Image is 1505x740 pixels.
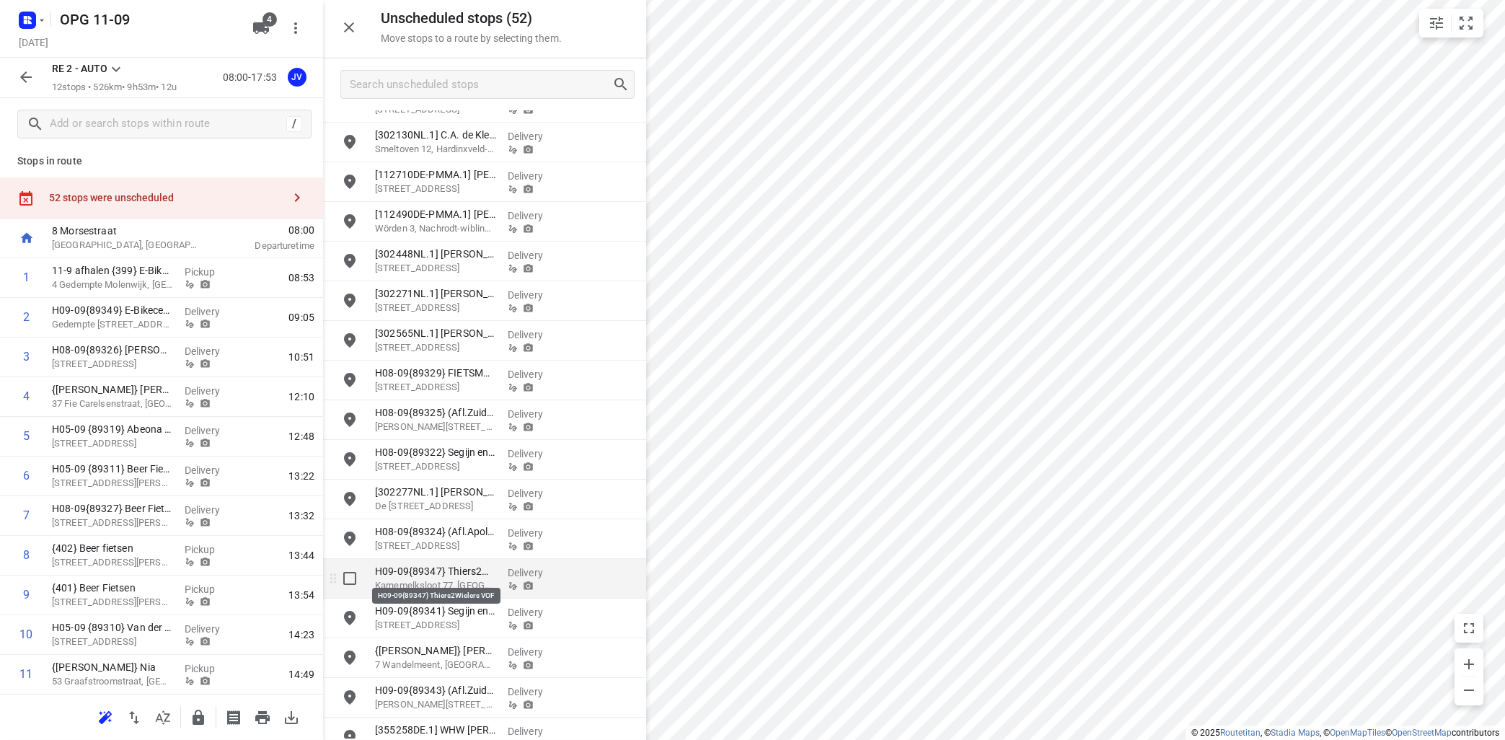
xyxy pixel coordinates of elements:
[23,469,30,483] div: 6
[375,167,496,182] p: [112710DE-PMMA.1] Justin Pauschert
[40,405,47,419] div: 7
[672,198,955,212] p: Delivery
[20,627,33,641] div: 10
[120,710,149,723] span: Reverse route
[1453,163,1479,177] span: 10:34
[672,359,955,374] p: Delivery
[288,548,314,563] span: 13:44
[813,534,1479,549] p: Completion time
[69,237,661,251] p: [112861DE-PMMA.1] Ben Frings
[508,288,561,302] p: Delivery
[69,453,661,467] p: Wasserstraße 19, Wetter Ruhr
[52,263,173,278] p: 11-9 afhalen {399} E-Bikecenter Heerenveen B.V.
[23,588,30,602] div: 9
[375,618,496,633] p: Helmholtzstraat 36, Amsterdam
[69,170,661,185] p: Kaiserstraße 36, Langenfeld Rheinland
[508,724,561,739] p: Delivery
[13,34,54,50] h5: Project date
[69,115,793,130] p: 8 Morsestraat
[375,286,496,301] p: [302271NL.1] Haase Bouw B.V.
[40,163,47,177] div: 1
[52,278,173,292] p: 4 Gedempte Molenwijk, [GEOGRAPHIC_DATA]
[248,710,277,723] span: Print route
[375,723,496,737] p: [355258DE.1] WHW Schlauch- und Dich
[149,710,177,723] span: Sort by time window
[375,420,496,434] p: Gustav Mahlerplein 118, Amsterdam
[69,277,661,291] p: [112534DE-PMMA.1] Elena Boxermann
[49,192,283,203] div: 52 stops were unscheduled
[375,485,496,499] p: [302277NL.1] bertjan lempsink
[375,340,496,355] p: [STREET_ADDRESS]
[52,674,173,689] p: 53 Graafstroomstraat, Rotterdam
[375,326,496,340] p: [302565NL.1] [PERSON_NAME]
[813,131,1479,145] p: Departure time
[288,588,314,602] span: 13:54
[52,224,202,238] p: 8 Morsestraat
[23,310,30,324] div: 2
[375,578,496,593] p: Karnemelksloot 77, [GEOGRAPHIC_DATA]
[52,635,173,649] p: [STREET_ADDRESS]
[69,358,661,372] p: [355087DE.1] Jurgen Becker
[288,310,314,325] span: 09:05
[69,156,661,170] p: [112936DE-PMMA.1] Therapiezentrum W
[69,251,661,265] p: Joseph-Pannenbecker-Straße 14, Grevenbroich
[283,70,312,84] span: Assigned to Jonno Vesters
[52,541,173,555] p: {402} Beer fietsen
[375,459,496,474] p: Helmholtzstraat 36, Amsterdam
[69,398,661,413] p: [112522DE-PMMA.1] Norbert Schmidt
[91,710,120,723] span: Reoptimize route
[185,344,238,358] p: Delivery
[381,10,562,27] h5: Unscheduled stops ( 52 )
[375,445,496,459] p: H08-09{89322} Segijn en van Wees
[20,667,33,681] div: 11
[185,542,238,557] p: Pickup
[508,169,561,183] p: Delivery
[375,128,496,142] p: [302130NL.1] C.A. de Klein
[69,291,661,306] p: [STREET_ADDRESS]
[672,278,955,293] p: Delivery
[69,479,661,493] p: [355243DE.1] Baum&Landschaftspflege
[612,76,634,93] div: Search
[375,142,496,157] p: Smeltoven 12, Hardinxveld-[GEOGRAPHIC_DATA]
[508,327,561,342] p: Delivery
[1419,9,1483,38] div: small contained button group
[223,70,283,85] p: 08:00-17:53
[52,595,173,609] p: 31 Weimarstraat, Den Haag
[381,32,562,44] p: Move stops to a route by selecting them.
[1453,203,1479,218] span: 11:12
[52,343,173,357] p: H08-09{89326} Harry's Tweewielers
[288,667,314,682] span: 14:49
[17,154,306,169] p: Stops in route
[219,223,314,237] span: 08:00
[52,422,173,436] p: H05-09 {89319} Abeona Cycling
[40,446,47,459] div: 8
[185,384,238,398] p: Delivery
[288,270,314,285] span: 08:53
[17,46,1488,63] p: Driver: [PERSON_NAME]
[375,207,496,221] p: [112490DE-PMMA.1] Max Cordt
[288,429,314,444] span: 12:48
[375,643,496,658] p: {[PERSON_NAME]} [PERSON_NAME]
[1220,728,1261,738] a: Routetitan
[1392,728,1452,738] a: OpenStreetMap
[508,605,561,620] p: Delivery
[508,526,561,540] p: Delivery
[23,508,30,522] div: 7
[335,564,364,593] span: Select
[1191,728,1499,738] li: © 2025 , © , © © contributors
[375,564,496,578] p: H09-09{89347} Thiers2Wielers VOF
[375,604,496,618] p: H09-09{89341} Segijn en van Wees
[52,660,173,674] p: {[PERSON_NAME]} Nia
[40,203,47,217] div: 2
[375,366,496,380] p: H08-09{89329} FIETSMAAT B.V.
[283,63,312,92] button: JV
[40,284,47,298] div: 4
[185,661,238,676] p: Pickup
[69,372,661,387] p: Jahnstraße 27, Radevormwald
[17,81,1488,104] h6: RE 4 - BAKWAGEN
[508,129,561,144] p: Delivery
[375,221,496,236] p: Wörden 3, Nachrodt-wiblingwerde
[508,486,561,501] p: Delivery
[52,61,107,76] p: RE 2 - AUTO
[375,261,496,276] p: [STREET_ADDRESS]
